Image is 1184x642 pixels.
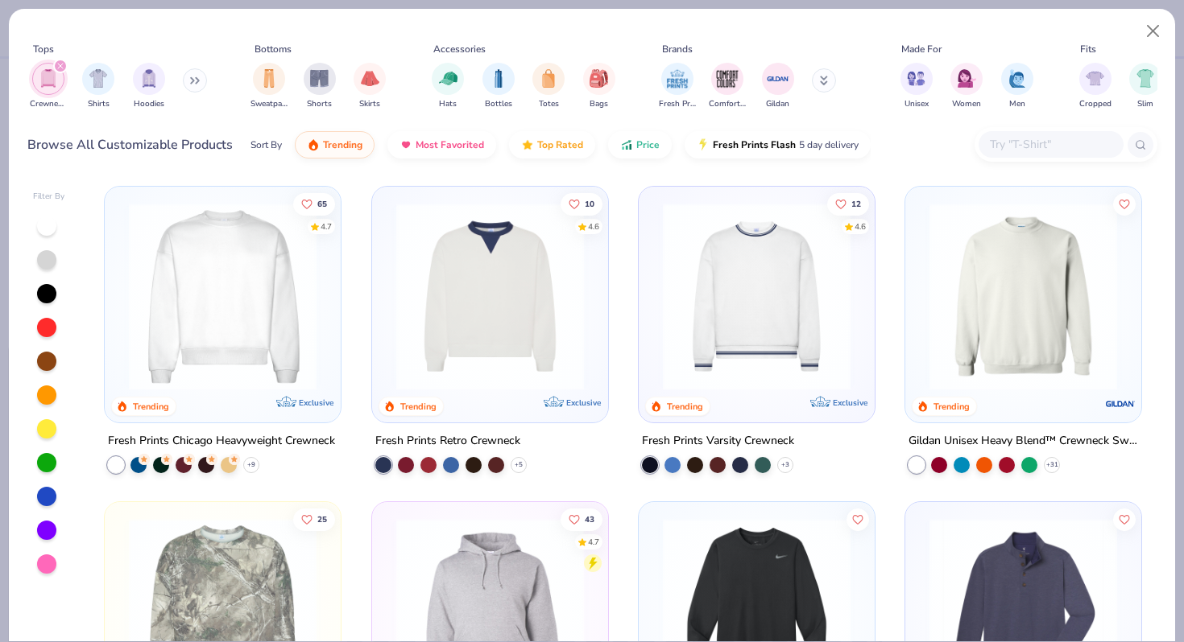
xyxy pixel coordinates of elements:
div: Accessories [433,42,486,56]
img: trending.gif [307,138,320,151]
button: filter button [250,63,288,110]
div: filter for Unisex [900,63,933,110]
button: filter button [709,63,746,110]
img: Unisex Image [907,69,925,88]
div: Fresh Prints Chicago Heavyweight Crewneck [108,431,335,451]
button: Like [560,508,602,531]
div: Sort By [250,138,282,152]
img: TopRated.gif [521,138,534,151]
img: Men Image [1008,69,1026,88]
button: Like [847,508,869,531]
span: Hoodies [134,98,164,110]
img: Shorts Image [310,69,329,88]
button: Most Favorited [387,131,496,158]
button: filter button [583,63,615,110]
button: filter button [1001,63,1033,110]
span: 25 [317,516,327,524]
div: Gildan Unisex Heavy Blend™ Crewneck Sweatshirt - 18000 [909,431,1138,451]
div: filter for Women [950,63,983,110]
span: Shirts [88,98,110,110]
div: Made For [901,42,942,56]
div: filter for Hats [432,63,464,110]
button: filter button [950,63,983,110]
div: filter for Shorts [304,63,336,110]
span: Fresh Prints Flash [713,138,796,151]
span: Sweatpants [250,98,288,110]
img: Fresh Prints Image [665,67,689,91]
button: Close [1138,16,1169,47]
button: Like [560,192,602,215]
div: Browse All Customizable Products [27,135,233,154]
div: filter for Crewnecks [30,63,67,110]
img: Crewnecks Image [39,69,57,88]
span: Exclusive [300,397,334,408]
div: filter for Cropped [1079,63,1112,110]
button: filter button [762,63,794,110]
img: Women Image [958,69,976,88]
button: Fresh Prints Flash5 day delivery [685,131,871,158]
span: Top Rated [537,138,583,151]
img: Slim Image [1136,69,1154,88]
div: filter for Comfort Colors [709,63,746,110]
div: 4.7 [587,537,598,549]
img: Skirts Image [361,69,379,88]
button: filter button [1129,63,1161,110]
img: most_fav.gif [399,138,412,151]
span: Fresh Prints [659,98,696,110]
img: Gildan logo [1104,388,1136,420]
div: filter for Sweatpants [250,63,288,110]
span: 43 [584,516,594,524]
img: 3abb6cdb-110e-4e18-92a0-dbcd4e53f056 [388,203,592,390]
span: Price [636,138,660,151]
img: 833bdddd-6347-4faa-9e52-496810413cc0 [921,203,1125,390]
button: filter button [1079,63,1112,110]
div: Filter By [33,191,65,203]
img: 230d1666-f904-4a08-b6b8-0d22bf50156f [592,203,796,390]
button: Price [608,131,672,158]
img: Hoodies Image [140,69,158,88]
img: Totes Image [540,69,557,88]
span: Bottles [485,98,512,110]
span: Gildan [766,98,789,110]
span: Most Favorited [416,138,484,151]
div: filter for Hoodies [133,63,165,110]
div: filter for Fresh Prints [659,63,696,110]
div: Fits [1080,42,1096,56]
img: b6dde052-8961-424d-8094-bd09ce92eca4 [859,203,1062,390]
span: + 5 [515,460,523,470]
span: Bags [590,98,608,110]
button: filter button [304,63,336,110]
div: filter for Men [1001,63,1033,110]
span: Hats [439,98,457,110]
span: + 9 [247,460,255,470]
span: Comfort Colors [709,98,746,110]
div: Fresh Prints Retro Crewneck [375,431,520,451]
span: Exclusive [566,397,601,408]
div: Tops [33,42,54,56]
button: Trending [295,131,375,158]
img: Shirts Image [89,69,108,88]
img: Sweatpants Image [260,69,278,88]
button: filter button [532,63,565,110]
div: filter for Bottles [482,63,515,110]
div: filter for Gildan [762,63,794,110]
button: filter button [659,63,696,110]
span: 12 [851,200,861,208]
span: Slim [1137,98,1153,110]
button: filter button [133,63,165,110]
img: Gildan Image [766,67,790,91]
img: flash.gif [697,138,710,151]
button: filter button [900,63,933,110]
span: Totes [539,98,559,110]
div: 4.6 [855,220,866,233]
div: filter for Totes [532,63,565,110]
div: filter for Skirts [354,63,386,110]
div: Bottoms [255,42,292,56]
button: Top Rated [509,131,595,158]
button: Like [1113,508,1136,531]
span: Skirts [359,98,380,110]
span: + 3 [781,460,789,470]
span: 5 day delivery [799,136,859,154]
img: 4d4398e1-a86f-4e3e-85fd-b9623566810e [655,203,859,390]
span: Women [952,98,981,110]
